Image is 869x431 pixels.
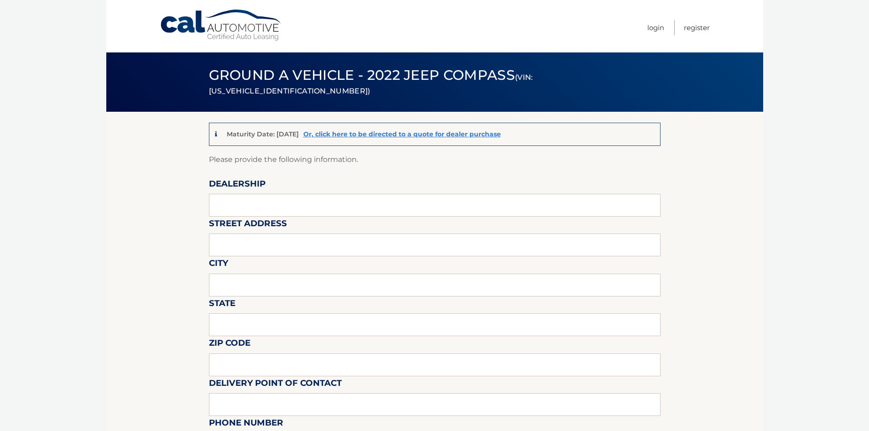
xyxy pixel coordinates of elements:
[209,376,342,393] label: Delivery Point of Contact
[303,130,501,138] a: Or, click here to be directed to a quote for dealer purchase
[209,336,250,353] label: Zip Code
[209,177,265,194] label: Dealership
[209,153,661,166] p: Please provide the following information.
[209,67,533,97] span: Ground a Vehicle - 2022 Jeep Compass
[227,130,299,138] p: Maturity Date: [DATE]
[160,9,283,42] a: Cal Automotive
[209,217,287,234] label: Street Address
[209,296,235,313] label: State
[647,20,664,35] a: Login
[684,20,710,35] a: Register
[209,256,228,273] label: City
[209,73,533,95] small: (VIN: [US_VEHICLE_IDENTIFICATION_NUMBER])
